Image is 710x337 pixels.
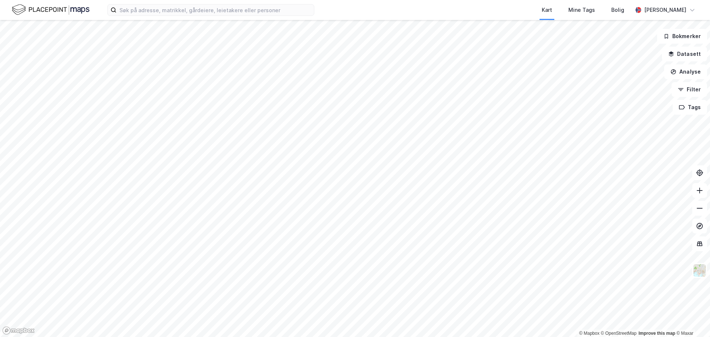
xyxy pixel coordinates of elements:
[568,6,595,14] div: Mine Tags
[662,47,707,61] button: Datasett
[673,100,707,115] button: Tags
[644,6,686,14] div: [PERSON_NAME]
[673,301,710,337] div: Kontrollprogram for chat
[601,331,637,336] a: OpenStreetMap
[639,331,675,336] a: Improve this map
[116,4,314,16] input: Søk på adresse, matrikkel, gårdeiere, leietakere eller personer
[12,3,89,16] img: logo.f888ab2527a4732fd821a326f86c7f29.svg
[611,6,624,14] div: Bolig
[693,263,707,277] img: Z
[664,64,707,79] button: Analyse
[542,6,552,14] div: Kart
[2,326,35,335] a: Mapbox homepage
[673,301,710,337] iframe: Chat Widget
[657,29,707,44] button: Bokmerker
[579,331,599,336] a: Mapbox
[672,82,707,97] button: Filter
